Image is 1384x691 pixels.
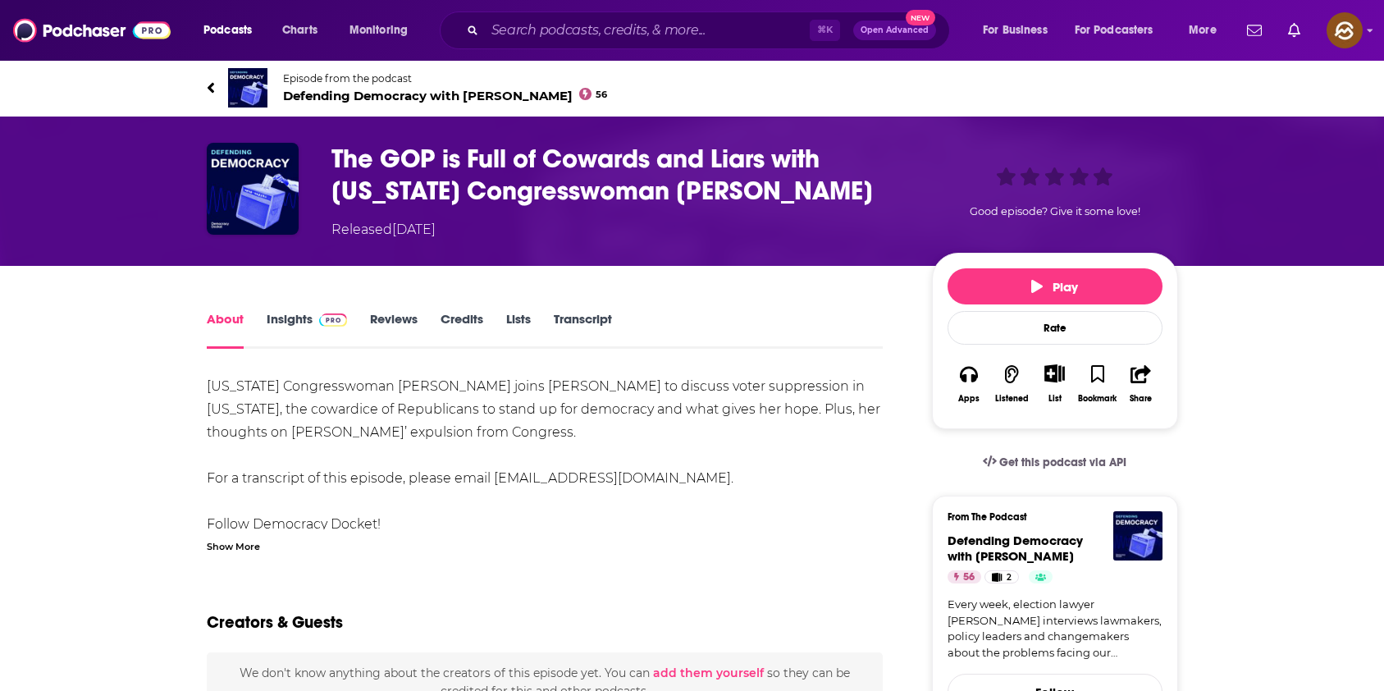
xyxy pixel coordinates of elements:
a: Every week, election lawyer [PERSON_NAME] interviews lawmakers, policy leaders and changemakers a... [948,597,1162,661]
span: Episode from the podcast [283,72,608,85]
h2: Creators & Guests [207,612,343,633]
div: Bookmark [1078,394,1117,404]
button: open menu [192,17,273,43]
span: ⌘ K [810,20,840,41]
a: Defending Democracy with Marc EliasEpisode from the podcastDefending Democracy with [PERSON_NAME]56 [207,68,1178,108]
button: Open AdvancedNew [853,21,936,40]
a: Reviews [370,311,418,349]
img: Podchaser - Follow, Share and Rate Podcasts [13,15,171,46]
div: Search podcasts, credits, & more... [455,11,966,49]
span: 2 [1007,570,1012,586]
button: Bookmark [1076,354,1119,414]
span: Open Advanced [861,26,929,34]
span: 56 [963,570,975,586]
a: About [207,311,244,349]
span: New [906,10,935,25]
a: Show notifications dropdown [1281,16,1307,44]
a: Defending Democracy with Marc Elias [948,533,1083,564]
span: Play [1031,279,1078,295]
h3: From The Podcast [948,511,1149,523]
span: Logged in as hey85204 [1327,12,1363,48]
a: Charts [272,17,327,43]
img: Defending Democracy with Marc Elias [1113,511,1162,561]
span: Monitoring [349,19,408,42]
button: open menu [1064,17,1177,43]
button: open menu [338,17,429,43]
a: Lists [506,311,531,349]
a: Credits [441,311,483,349]
span: Good episode? Give it some love! [970,205,1140,217]
span: For Podcasters [1075,19,1153,42]
h1: The GOP is Full of Cowards and Liars with Texas Congresswoman Jasmine Crockett [331,143,906,207]
img: The GOP is Full of Cowards and Liars with Texas Congresswoman Jasmine Crockett [207,143,299,235]
a: 56 [948,570,981,583]
button: Show More Button [1038,364,1071,382]
img: User Profile [1327,12,1363,48]
div: Share [1130,394,1152,404]
button: Listened [990,354,1033,414]
a: Transcript [554,311,612,349]
button: Apps [948,354,990,414]
button: Show profile menu [1327,12,1363,48]
a: Show notifications dropdown [1240,16,1268,44]
div: Show More ButtonList [1033,354,1076,414]
span: Defending Democracy with [PERSON_NAME] [283,88,608,103]
span: For Business [983,19,1048,42]
img: Defending Democracy with Marc Elias [228,68,267,108]
div: Rate [948,311,1162,345]
div: List [1048,393,1062,404]
span: 56 [596,91,607,98]
button: add them yourself [653,666,764,680]
span: Podcasts [203,19,252,42]
div: Listened [995,394,1029,404]
button: Play [948,268,1162,304]
span: More [1189,19,1217,42]
a: InsightsPodchaser Pro [267,311,348,349]
span: Charts [282,19,317,42]
button: Share [1119,354,1162,414]
span: Defending Democracy with [PERSON_NAME] [948,533,1083,564]
button: open menu [1177,17,1237,43]
span: Get this podcast via API [999,455,1126,469]
div: Apps [958,394,980,404]
a: 2 [984,570,1018,583]
img: Podchaser Pro [319,313,348,327]
input: Search podcasts, credits, & more... [485,17,810,43]
button: open menu [971,17,1068,43]
a: Get this podcast via API [970,442,1140,483]
div: Released [DATE] [331,220,436,240]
